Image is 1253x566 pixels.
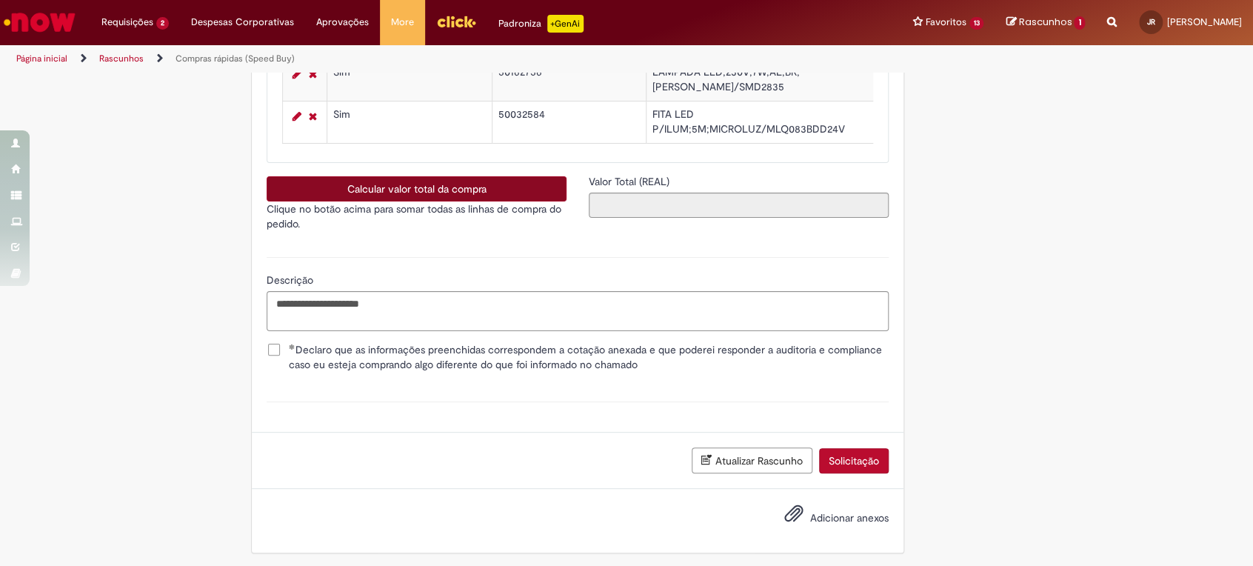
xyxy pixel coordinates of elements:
span: Somente leitura - Valor Total (REAL) [589,175,672,188]
button: Calcular valor total da compra [267,176,567,202]
span: 13 [969,17,984,30]
span: 2 [156,17,169,30]
td: Sim [327,101,492,144]
textarea: Descrição [267,291,889,331]
p: +GenAi [547,15,584,33]
a: Rascunhos [99,53,144,64]
a: Compras rápidas (Speed Buy) [176,53,295,64]
td: FITA LED P/ILUM;5M;MICROLUZ/MLQ083BDD24V [646,101,891,144]
span: Favoritos [926,15,966,30]
span: 1 [1074,16,1085,30]
button: Adicionar anexos [781,500,807,534]
button: Solicitação [819,448,889,473]
input: Valor Total (REAL) [589,193,889,218]
a: Página inicial [16,53,67,64]
a: Editar Linha 6 [289,107,305,125]
td: LAMPADA LED;230V;7W;AL;BR;[PERSON_NAME]/SMD2835 [646,59,891,101]
span: Adicionar anexos [810,511,889,525]
p: Clique no botão acima para somar todas as linhas de compra do pedido. [267,202,567,231]
a: Rascunhos [1006,16,1085,30]
span: More [391,15,414,30]
button: Atualizar Rascunho [692,447,812,473]
td: 50032584 [492,101,646,144]
a: Remover linha 5 [305,65,321,83]
span: Obrigatório Preenchido [289,344,295,350]
td: Sim [327,59,492,101]
div: Padroniza [498,15,584,33]
span: [PERSON_NAME] [1167,16,1242,28]
span: Descrição [267,273,316,287]
span: Requisições [101,15,153,30]
ul: Trilhas de página [11,45,824,73]
span: Declaro que as informações preenchidas correspondem a cotação anexada e que poderei responder a a... [289,342,889,372]
span: JR [1147,17,1155,27]
span: Despesas Corporativas [191,15,294,30]
a: Editar Linha 5 [289,65,305,83]
img: ServiceNow [1,7,78,37]
span: Aprovações [316,15,369,30]
td: 50162756 [492,59,646,101]
img: click_logo_yellow_360x200.png [436,10,476,33]
a: Remover linha 6 [305,107,321,125]
span: Rascunhos [1018,15,1072,29]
